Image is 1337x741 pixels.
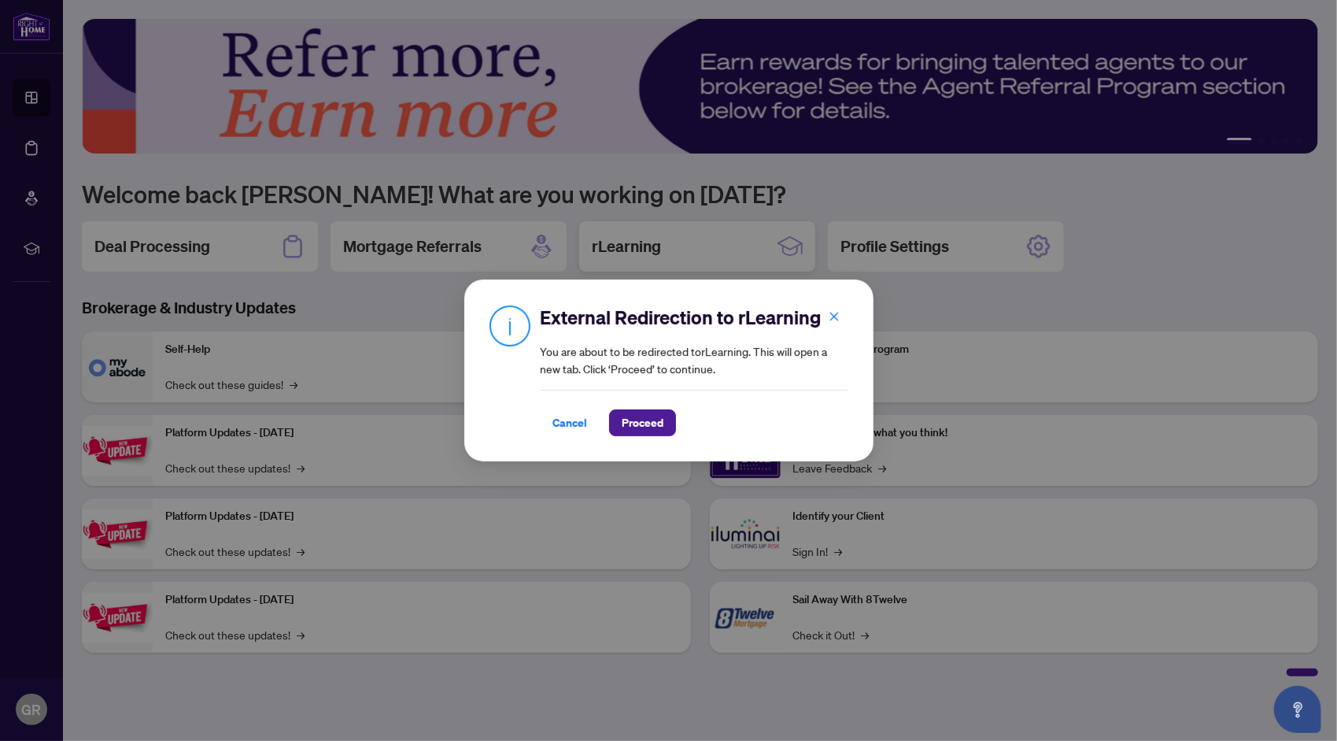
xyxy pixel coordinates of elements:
[1274,686,1321,733] button: Open asap
[540,305,848,330] h2: External Redirection to rLearning
[540,409,600,436] button: Cancel
[489,305,530,346] img: Info Icon
[829,311,840,322] span: close
[552,410,587,435] span: Cancel
[622,410,663,435] span: Proceed
[609,409,676,436] button: Proceed
[540,305,848,436] div: You are about to be redirected to rLearning . This will open a new tab. Click ‘Proceed’ to continue.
